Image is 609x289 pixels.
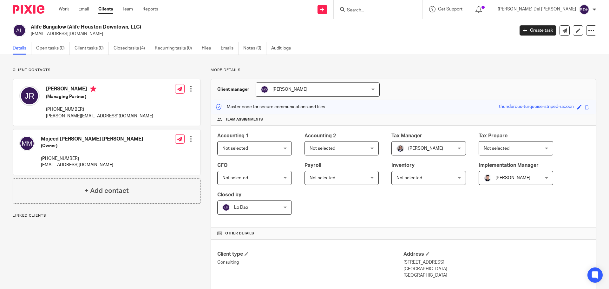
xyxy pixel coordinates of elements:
a: Details [13,42,31,55]
img: IMG_0272.png [484,174,491,182]
a: Closed tasks (4) [114,42,150,55]
p: [EMAIL_ADDRESS][DOMAIN_NAME] [31,31,510,37]
p: Master code for secure communications and files [216,104,325,110]
p: More details [211,68,596,73]
img: svg%3E [579,4,589,15]
a: Email [78,6,89,12]
span: Closed by [217,192,241,197]
a: Client tasks (0) [75,42,109,55]
a: Team [122,6,133,12]
a: Audit logs [271,42,296,55]
img: svg%3E [13,24,26,37]
h4: Client type [217,251,403,258]
span: Tax Manager [391,133,422,138]
span: Lo Dao [234,205,248,210]
span: Implementation Manager [479,163,539,168]
span: Not selected [222,176,248,180]
h3: Client manager [217,86,249,93]
p: [PHONE_NUMBER] [41,155,143,162]
span: Not selected [310,146,335,151]
p: [STREET_ADDRESS] [403,259,590,266]
img: Pixie [13,5,44,14]
p: [EMAIL_ADDRESS][DOMAIN_NAME] [41,162,143,168]
h5: (Owner) [41,143,143,149]
i: Primary [90,86,96,92]
h4: Address [403,251,590,258]
a: Reports [142,6,158,12]
a: Recurring tasks (0) [155,42,197,55]
p: [PERSON_NAME][EMAIL_ADDRESS][DOMAIN_NAME] [46,113,153,119]
a: Emails [221,42,239,55]
p: Consulting [217,259,403,266]
span: Accounting 2 [304,133,336,138]
span: [PERSON_NAME] [272,87,307,92]
a: Open tasks (0) [36,42,70,55]
p: Client contacts [13,68,201,73]
div: thunderous-turquoise-striped-racoon [499,103,574,111]
img: svg%3E [19,86,40,106]
p: [GEOGRAPHIC_DATA] [403,272,590,279]
span: Inventory [391,163,415,168]
a: Notes (0) [243,42,266,55]
span: Get Support [438,7,462,11]
h2: Alife Bungalow (Alife Houston Downtown, LLC) [31,24,414,30]
span: Not selected [396,176,422,180]
span: CFO [217,163,227,168]
span: Not selected [310,176,335,180]
span: Tax Prepare [479,133,507,138]
h4: + Add contact [84,186,129,196]
a: Files [202,42,216,55]
span: [PERSON_NAME] [495,176,530,180]
span: Team assignments [225,117,263,122]
span: Not selected [484,146,509,151]
p: [PHONE_NUMBER] [46,106,153,113]
img: svg%3E [19,136,35,151]
a: Clients [98,6,113,12]
a: Create task [520,25,556,36]
span: [PERSON_NAME] [408,146,443,151]
span: Payroll [304,163,321,168]
p: [PERSON_NAME] Del [PERSON_NAME] [498,6,576,12]
img: svg%3E [261,86,268,93]
img: thumbnail_IMG_0720.jpg [396,145,404,152]
h5: (Managing Partner) [46,94,153,100]
span: Other details [225,231,254,236]
h4: Mojeed [PERSON_NAME] [PERSON_NAME] [41,136,143,142]
img: svg%3E [222,204,230,211]
input: Search [346,8,403,13]
span: Not selected [222,146,248,151]
p: Linked clients [13,213,201,218]
span: Accounting 1 [217,133,249,138]
a: Work [59,6,69,12]
p: [GEOGRAPHIC_DATA] [403,266,590,272]
h4: [PERSON_NAME] [46,86,153,94]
